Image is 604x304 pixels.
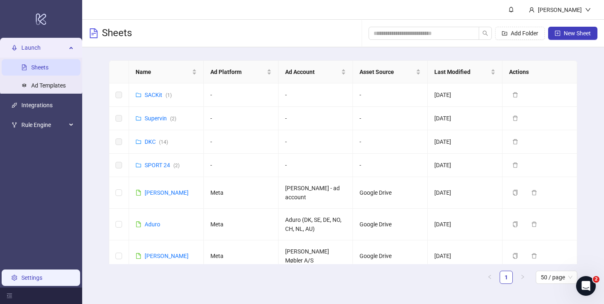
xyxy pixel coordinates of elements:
[512,92,518,98] span: delete
[512,221,518,227] span: copy
[204,154,279,177] td: -
[145,253,189,259] a: [PERSON_NAME]
[279,83,353,107] td: -
[279,209,353,240] td: Aduro (DK, SE, DE, NO, CH, NL, AU)
[136,221,141,227] span: file
[548,27,597,40] button: New Sheet
[204,107,279,130] td: -
[21,117,67,133] span: Rule Engine
[145,92,172,98] a: SACKit(1)
[136,92,141,98] span: folder
[428,240,503,272] td: [DATE]
[204,130,279,154] td: -
[31,82,66,89] a: Ad Templates
[428,130,503,154] td: [DATE]
[7,293,12,299] span: menu-fold
[145,115,176,122] a: Supervin(2)
[576,276,596,296] iframe: Intercom live chat
[353,154,428,177] td: -
[136,115,141,121] span: folder
[145,189,189,196] a: [PERSON_NAME]
[482,30,488,36] span: search
[529,7,535,13] span: user
[136,67,190,76] span: Name
[428,83,503,107] td: [DATE]
[129,61,204,83] th: Name
[12,45,17,51] span: rocket
[508,7,514,12] span: bell
[353,240,428,272] td: Google Drive
[136,253,141,259] span: file
[428,61,503,83] th: Last Modified
[536,271,577,284] div: Page Size
[12,122,17,128] span: fork
[353,177,428,209] td: Google Drive
[502,30,507,36] span: folder-add
[495,27,545,40] button: Add Folder
[512,190,518,196] span: copy
[516,271,529,284] li: Next Page
[279,240,353,272] td: [PERSON_NAME] Møbler A/S
[204,240,279,272] td: Meta
[353,209,428,240] td: Google Drive
[503,61,577,83] th: Actions
[483,271,496,284] li: Previous Page
[512,139,518,145] span: delete
[353,83,428,107] td: -
[285,67,340,76] span: Ad Account
[353,130,428,154] td: -
[102,27,132,40] h3: Sheets
[159,139,168,145] span: ( 14 )
[145,138,168,145] a: DKC(14)
[21,39,67,56] span: Launch
[520,274,525,279] span: right
[279,61,353,83] th: Ad Account
[564,30,591,37] span: New Sheet
[279,154,353,177] td: -
[555,30,560,36] span: plus-square
[173,163,180,168] span: ( 2 )
[483,271,496,284] button: left
[512,253,518,259] span: copy
[136,162,141,168] span: folder
[516,271,529,284] button: right
[136,190,141,196] span: file
[428,177,503,209] td: [DATE]
[500,271,512,283] a: 1
[434,67,489,76] span: Last Modified
[145,162,180,168] a: SPORT 24(2)
[511,30,538,37] span: Add Folder
[428,107,503,130] td: [DATE]
[210,67,265,76] span: Ad Platform
[166,92,172,98] span: ( 1 )
[21,102,53,108] a: Integrations
[585,7,591,13] span: down
[353,107,428,130] td: -
[531,190,537,196] span: delete
[145,221,160,228] a: Aduro
[353,61,428,83] th: Asset Source
[512,115,518,121] span: delete
[487,274,492,279] span: left
[204,177,279,209] td: Meta
[204,83,279,107] td: -
[204,61,279,83] th: Ad Platform
[279,130,353,154] td: -
[279,177,353,209] td: [PERSON_NAME] - ad account
[541,271,572,283] span: 50 / page
[512,162,518,168] span: delete
[170,116,176,122] span: ( 2 )
[89,28,99,38] span: file-text
[531,253,537,259] span: delete
[31,64,48,71] a: Sheets
[593,276,599,283] span: 2
[279,107,353,130] td: -
[360,67,414,76] span: Asset Source
[428,154,503,177] td: [DATE]
[204,209,279,240] td: Meta
[531,221,537,227] span: delete
[21,274,42,281] a: Settings
[428,209,503,240] td: [DATE]
[136,139,141,145] span: folder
